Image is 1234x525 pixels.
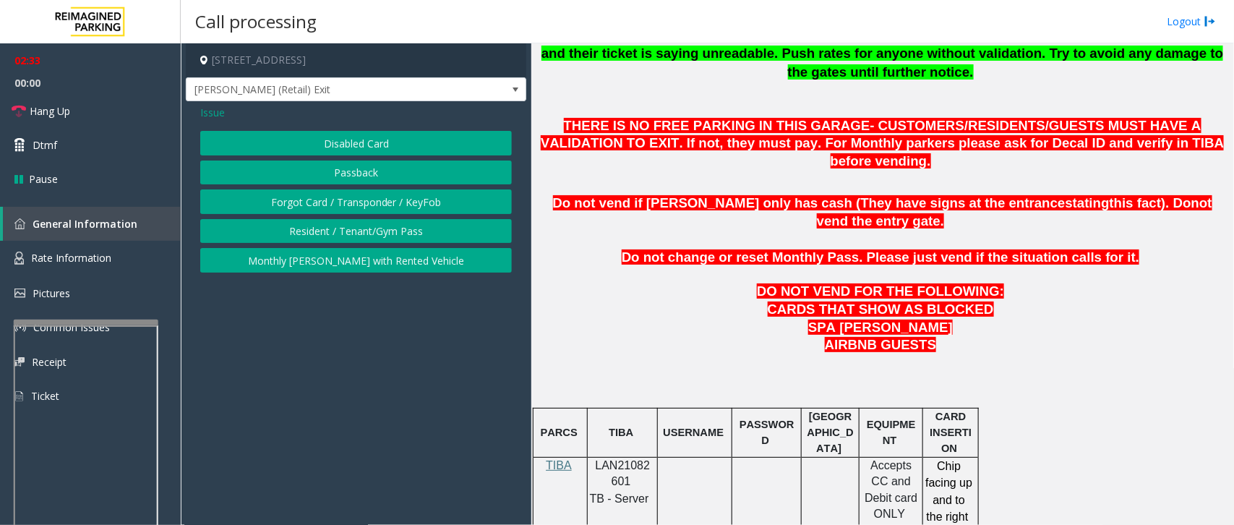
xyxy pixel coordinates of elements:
a: TIBA [546,460,572,471]
span: PASSWORD [740,419,794,446]
span: EQUIPMENT [867,419,916,446]
span: TB - Server [590,492,649,505]
span: AIRBNB GUESTS [825,337,936,352]
button: Resident / Tenant/Gym Pass [200,219,512,244]
img: 'icon' [14,252,24,265]
span: Chip facing up and to the right [925,460,972,523]
span: Rate Information [31,251,111,265]
span: this fact). Do [1110,195,1191,210]
img: 'icon' [14,289,25,298]
img: 'icon' [14,218,25,229]
span: stating [1066,195,1110,210]
span: DO NOT VEND FOR THE FOLLOWING: [757,283,1004,299]
img: logout [1204,14,1216,29]
span: Hang Up [30,103,70,119]
span: PARCS [541,427,578,438]
span: Do not change or reset Monthly Pass. Please just vend if the situation calls for it. [622,249,1139,265]
span: not vend the entry gate. [817,195,1212,229]
span: CARD INSERTION [930,411,972,455]
span: TIBA [609,427,633,438]
span: Pause [29,171,58,187]
span: There is an issue with the machines reading validation. Please let anyone out claiming they have ... [538,26,1227,80]
span: SPA [PERSON_NAME] [808,320,953,335]
span: THERE IS NO FREE PARKING IN THIS GARAGE- CUSTOMERS/RESIDENTS/GUESTS MUST HAVE A VALIDATION TO EXI... [541,118,1224,169]
a: Logout [1167,14,1216,29]
span: [GEOGRAPHIC_DATA] [807,411,854,455]
span: [PERSON_NAME] (Retail) Exit [187,78,458,101]
button: Forgot Card / Transponder / KeyFob [200,189,512,214]
span: Do not vend if [PERSON_NAME] only has cash (They have signs at the entrance [553,195,1066,210]
h4: [STREET_ADDRESS] [186,43,526,77]
button: Passback [200,161,512,185]
span: USERNAME [663,427,724,438]
span: TIBA [546,459,572,471]
a: General Information [3,207,181,241]
h3: Call processing [188,4,324,39]
span: Dtmf [33,137,57,153]
button: Disabled Card [200,131,512,155]
span: Pictures [33,286,70,300]
span: CARDS THAT SHOW AS BLOCKED [768,302,994,317]
span: Issue [200,105,225,120]
span: General Information [33,217,137,231]
button: Monthly [PERSON_NAME] with Rented Vehicle [200,248,512,273]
